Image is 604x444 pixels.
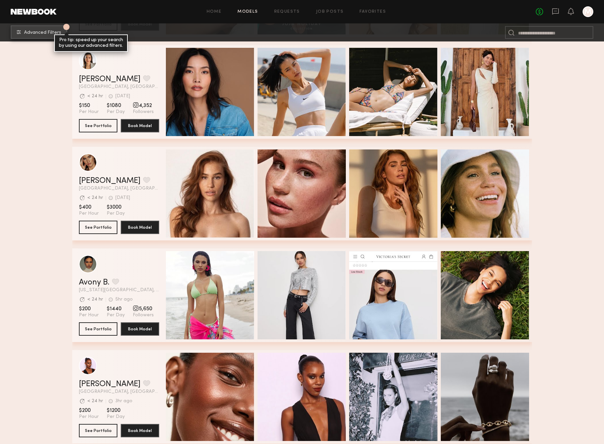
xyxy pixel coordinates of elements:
button: See Portfolio [79,322,117,336]
span: Per Day [107,211,125,217]
div: < 24 hr [87,297,103,302]
span: $150 [79,102,99,109]
button: Book Model [121,424,159,437]
a: [PERSON_NAME] [79,177,140,185]
a: Avony B. [79,279,109,287]
span: Per Hour [79,109,99,115]
button: See Portfolio [79,424,117,437]
a: Job Posts [316,10,344,14]
span: Advanced Filters [24,30,61,35]
span: $1200 [107,407,125,414]
a: M [583,6,593,17]
div: [DATE] [115,94,130,99]
button: 1Advanced Filters [11,25,67,39]
span: [GEOGRAPHIC_DATA], [GEOGRAPHIC_DATA] [79,186,159,191]
span: $200 [79,306,99,312]
span: [GEOGRAPHIC_DATA], [GEOGRAPHIC_DATA] [79,390,159,394]
span: Followers [133,109,154,115]
span: $200 [79,407,99,414]
a: Home [207,10,222,14]
div: 3hr ago [115,399,132,404]
a: Requests [274,10,300,14]
button: See Portfolio [79,119,117,132]
span: [GEOGRAPHIC_DATA], [GEOGRAPHIC_DATA] [79,85,159,89]
div: Pro tip: speed up your search by using our advanced filters. [54,34,128,52]
div: < 24 hr [87,196,103,200]
div: < 24 hr [87,399,103,404]
span: Per Hour [79,211,99,217]
span: [US_STATE][GEOGRAPHIC_DATA], [GEOGRAPHIC_DATA] [79,288,159,293]
span: Followers [133,312,154,318]
span: Per Day [107,312,125,318]
span: $3000 [107,204,125,211]
div: 5hr ago [115,297,133,302]
a: [PERSON_NAME] [79,75,140,83]
span: Per Hour [79,414,99,420]
span: 5,650 [133,306,154,312]
a: Models [237,10,258,14]
span: $1440 [107,306,125,312]
div: [DATE] [115,196,130,200]
div: < 24 hr [87,94,103,99]
span: $1080 [107,102,125,109]
span: Per Day [107,109,125,115]
span: 1 [66,25,67,28]
span: $400 [79,204,99,211]
button: Book Model [121,221,159,234]
span: Per Hour [79,312,99,318]
button: See Portfolio [79,221,117,234]
a: [PERSON_NAME] [79,380,140,388]
a: Favorites [360,10,386,14]
span: 4,352 [133,102,154,109]
span: Per Day [107,414,125,420]
button: Book Model [121,322,159,336]
button: Book Model [121,119,159,132]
